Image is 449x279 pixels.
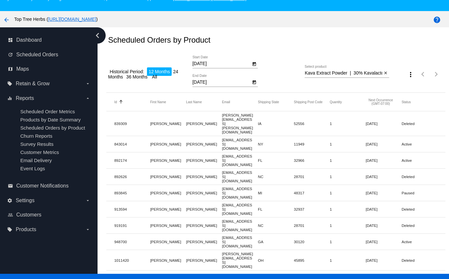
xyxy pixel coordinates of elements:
[222,169,258,185] mat-cell: [EMAIL_ADDRESS][DOMAIN_NAME]
[402,222,437,229] mat-cell: Deleted
[7,198,12,203] i: settings
[20,133,52,139] span: Churn Reports
[430,68,443,81] button: Next page
[258,157,294,164] mat-cell: FL
[108,67,178,81] li: 24 Months
[366,222,402,229] mat-cell: [DATE]
[20,141,53,147] a: Survey Results
[150,189,186,197] mat-cell: [PERSON_NAME]
[192,80,251,85] input: End Date
[294,140,330,148] mat-cell: 11949
[222,234,258,250] mat-cell: [EMAIL_ADDRESS][DOMAIN_NAME]
[294,238,330,245] mat-cell: 30120
[8,64,90,74] a: map Maps
[8,183,13,188] i: email
[186,238,222,245] mat-cell: [PERSON_NAME]
[20,166,45,171] a: Event Logs
[108,67,146,76] li: Historical Period:
[20,125,85,131] a: Scheduled Orders by Product
[147,67,171,76] li: 12 Months
[294,173,330,180] mat-cell: 28701
[186,189,222,197] mat-cell: [PERSON_NAME]
[330,140,365,148] mat-cell: 1
[294,157,330,164] mat-cell: 32966
[20,158,52,163] a: Email Delivery
[20,117,81,122] a: Products by Date Summary
[383,71,388,76] mat-icon: close
[14,17,98,22] span: Top Tree Herbs ( )
[330,238,365,245] mat-cell: 1
[402,120,437,127] mat-cell: Deleted
[402,205,437,213] mat-cell: Deleted
[222,217,258,233] mat-cell: [EMAIL_ADDRESS][DOMAIN_NAME]
[16,95,34,101] span: Reports
[150,238,186,245] mat-cell: [PERSON_NAME]
[402,238,437,245] mat-cell: Active
[186,157,222,164] mat-cell: [PERSON_NAME]
[305,71,382,76] input: Select product
[402,157,437,164] mat-cell: Active
[402,173,437,180] mat-cell: Deleted
[85,96,90,101] i: arrow_drop_down
[402,189,437,197] mat-cell: Paused
[366,140,402,148] mat-cell: [DATE]
[114,257,150,264] mat-cell: 1011420
[150,100,166,104] button: Change sorting for Customer.FirstName
[150,257,186,264] mat-cell: [PERSON_NAME]
[114,238,150,245] mat-cell: 948700
[433,16,441,24] mat-icon: help
[294,100,323,104] button: Change sorting for ShippingPostcode
[16,198,34,203] span: Settings
[258,140,294,148] mat-cell: NY
[7,96,12,101] i: equalizer
[114,120,150,127] mat-cell: 839309
[85,227,90,232] i: arrow_drop_down
[108,35,210,45] h2: Scheduled Orders by Product
[8,212,13,217] i: people_outline
[186,257,222,264] mat-cell: [PERSON_NAME]
[258,120,294,127] mat-cell: IA
[222,201,258,217] mat-cell: [EMAIL_ADDRESS][DOMAIN_NAME]
[16,212,41,218] span: Customers
[7,81,12,86] i: local_offer
[150,157,186,164] mat-cell: [PERSON_NAME]
[330,189,365,197] mat-cell: 1
[258,100,279,104] button: Change sorting for ShippingState
[366,173,402,180] mat-cell: [DATE]
[330,157,365,164] mat-cell: 1
[20,109,75,114] a: Scheduled Order Metrics
[114,222,150,229] mat-cell: 919191
[8,181,90,191] a: email Customer Notifications
[222,111,258,136] mat-cell: [PERSON_NAME][EMAIL_ADDRESS][PERSON_NAME][DOMAIN_NAME]
[294,189,330,197] mat-cell: 48317
[186,140,222,148] mat-cell: [PERSON_NAME]
[402,140,437,148] mat-cell: Active
[330,222,365,229] mat-cell: 1
[186,222,222,229] mat-cell: [PERSON_NAME]
[48,17,96,22] a: [URL][DOMAIN_NAME]
[3,16,10,24] mat-icon: arrow_back
[114,157,150,164] mat-cell: 892174
[294,205,330,213] mat-cell: 32937
[330,173,365,180] mat-cell: 1
[382,70,389,77] button: Clear
[16,52,58,58] span: Scheduled Orders
[258,222,294,229] mat-cell: NC
[16,66,29,72] span: Maps
[192,61,251,66] input: Start Date
[258,173,294,180] mat-cell: NC
[8,66,13,72] i: map
[186,205,222,213] mat-cell: [PERSON_NAME]
[8,210,90,220] a: people_outline Customers
[294,120,330,127] mat-cell: 52556
[366,205,402,213] mat-cell: [DATE]
[407,71,415,78] mat-icon: more_vert
[330,100,342,104] button: Change sorting for Quantity
[251,60,258,67] button: Open calendar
